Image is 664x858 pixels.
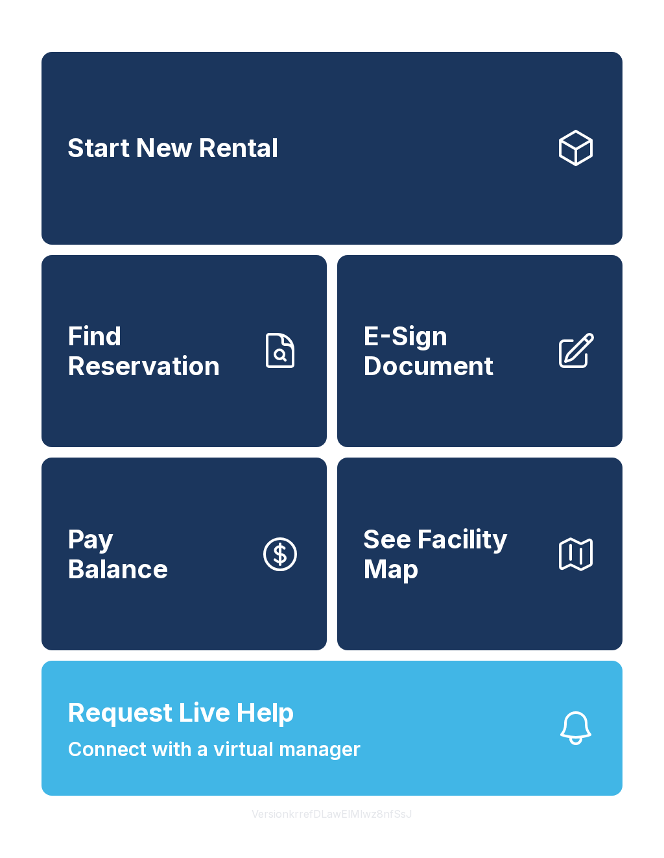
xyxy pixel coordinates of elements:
[67,321,249,380] span: Find Reservation
[67,735,361,764] span: Connect with a virtual manager
[67,133,278,163] span: Start New Rental
[337,458,622,650] button: See Facility Map
[363,524,545,583] span: See Facility Map
[241,796,423,832] button: VersionkrrefDLawElMlwz8nfSsJ
[67,693,294,732] span: Request Live Help
[41,458,327,650] button: PayBalance
[363,321,545,380] span: E-Sign Document
[41,52,622,245] a: Start New Rental
[41,661,622,796] button: Request Live HelpConnect with a virtual manager
[337,255,622,448] a: E-Sign Document
[41,255,327,448] a: Find Reservation
[67,524,168,583] span: Pay Balance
